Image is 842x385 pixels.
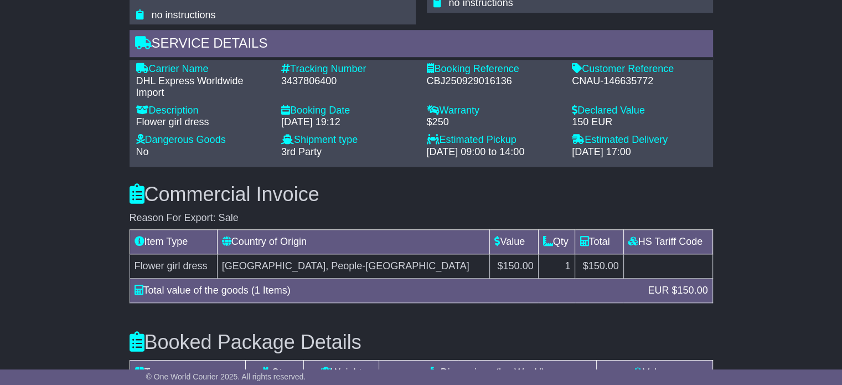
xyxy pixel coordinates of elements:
td: HS Tariff Code [623,230,712,254]
td: Volume [596,360,712,384]
h3: Booked Package Details [130,331,713,353]
div: Reason For Export: Sale [130,212,713,224]
div: $250 [427,116,561,129]
div: Customer Reference [572,63,706,75]
td: Total [575,230,623,254]
div: EUR $150.00 [642,283,713,298]
td: [GEOGRAPHIC_DATA], People-[GEOGRAPHIC_DATA] [217,254,490,279]
div: 150 EUR [572,116,706,129]
td: Qty [538,230,575,254]
div: [DATE] 17:00 [572,146,706,158]
span: no instructions [152,9,216,20]
div: CBJ250929016136 [427,75,561,88]
td: 1 [538,254,575,279]
td: Qty. [246,360,304,384]
div: Declared Value [572,105,706,117]
td: Country of Origin [217,230,490,254]
div: 3437806400 [281,75,416,88]
span: 3rd Party [281,146,322,157]
div: Warranty [427,105,561,117]
div: Carrier Name [136,63,271,75]
td: Flower girl dress [130,254,217,279]
div: Booking Date [281,105,416,117]
td: Weight [304,360,379,384]
div: Description [136,105,271,117]
span: No [136,146,149,157]
h3: Commercial Invoice [130,183,713,206]
div: [DATE] 19:12 [281,116,416,129]
div: Estimated Delivery [572,134,706,146]
div: Shipment type [281,134,416,146]
td: Item Type [130,230,217,254]
div: Tracking Number [281,63,416,75]
div: DHL Express Worldwide Import [136,75,271,99]
div: [DATE] 09:00 to 14:00 [427,146,561,158]
td: Value [490,230,538,254]
td: Dimensions (L x W x H) [379,360,597,384]
div: Booking Reference [427,63,561,75]
td: $150.00 [575,254,623,279]
div: Flower girl dress [136,116,271,129]
div: Dangerous Goods [136,134,271,146]
div: Estimated Pickup [427,134,561,146]
div: Service Details [130,30,713,60]
div: CNAU-146635772 [572,75,706,88]
td: $150.00 [490,254,538,279]
td: Type [130,360,246,384]
span: © One World Courier 2025. All rights reserved. [146,372,306,381]
div: Total value of the goods (1 Items) [129,283,643,298]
